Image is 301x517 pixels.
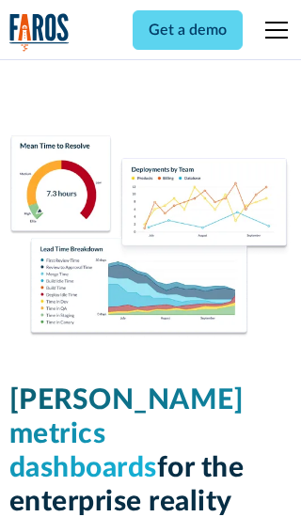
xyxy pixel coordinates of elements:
[9,13,70,52] a: home
[9,13,70,52] img: Logo of the analytics and reporting company Faros.
[254,8,292,53] div: menu
[9,386,245,482] span: [PERSON_NAME] metrics dashboards
[9,135,293,338] img: Dora Metrics Dashboard
[133,10,243,50] a: Get a demo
